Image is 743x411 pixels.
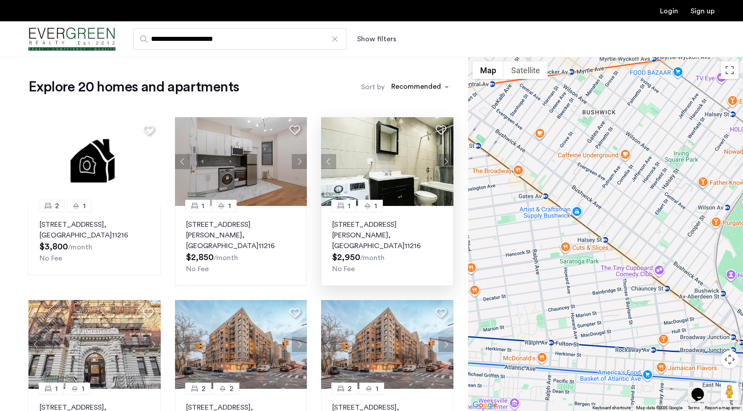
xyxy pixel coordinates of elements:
button: Previous apartment [321,154,336,169]
a: Registration [691,8,715,15]
ng-select: sort-apartment [387,79,453,95]
button: Previous apartment [175,154,190,169]
sub: /month [68,244,92,251]
iframe: chat widget [688,375,716,402]
button: Show satellite imagery [504,61,548,79]
button: Drag Pegman onto the map to open Street View [721,383,739,400]
span: $2,950 [332,253,360,262]
button: Next apartment [292,337,307,352]
button: Show street map [473,61,504,79]
span: $2,850 [186,253,214,262]
label: Sort by [361,82,385,92]
span: 1 [83,201,86,211]
button: Show or hide filters [357,34,396,44]
button: Next apartment [292,154,307,169]
button: Next apartment [438,154,453,169]
button: Previous apartment [28,337,44,352]
button: Keyboard shortcuts [592,405,631,411]
button: Map camera controls [721,351,739,368]
span: 1 [202,201,204,211]
a: Terms (opens in new tab) [688,405,699,411]
span: No Fee [332,265,355,273]
div: Recommended [390,81,441,94]
button: Toggle fullscreen view [721,61,739,79]
span: 2 [230,383,234,394]
span: 1 [228,201,231,211]
span: 1 [376,383,378,394]
img: 218_638556144022540848.jpeg [321,300,453,389]
h1: Explore 20 homes and apartments [28,78,239,96]
button: Next apartment [438,337,453,352]
img: 1.gif [28,117,161,206]
span: $3,800 [40,242,68,251]
span: 2 [202,383,206,394]
button: Previous apartment [321,337,336,352]
span: No Fee [186,265,209,273]
span: 1 [374,201,377,211]
span: No Fee [40,255,62,262]
input: Apartment Search [133,28,346,50]
p: [STREET_ADDRESS][PERSON_NAME] 11216 [186,219,296,251]
span: 2 [55,201,59,211]
a: 21[STREET_ADDRESS], [GEOGRAPHIC_DATA]11216No Fee [28,206,161,275]
a: 11[STREET_ADDRESS][PERSON_NAME], [GEOGRAPHIC_DATA]11216No Fee [321,206,453,286]
img: 218_638556144022540848.jpeg [175,300,307,389]
span: 2 [348,383,352,394]
sub: /month [214,254,238,261]
a: 11[STREET_ADDRESS][PERSON_NAME], [GEOGRAPHIC_DATA]11216No Fee [175,206,307,286]
button: Next apartment [146,337,161,352]
img: 2009_638532989813686807.png [28,300,161,389]
img: logo [28,23,115,56]
button: Previous apartment [175,337,190,352]
a: Report a map error [705,405,740,411]
span: 1 [348,201,350,211]
img: Google [470,399,500,411]
p: [STREET_ADDRESS] 11216 [40,219,150,241]
a: Login [660,8,678,15]
img: 2010_638532814526147366.png [175,117,307,206]
sub: /month [360,254,385,261]
a: Open this area in Google Maps (opens a new window) [470,399,500,411]
img: 2010_638606395619444964.jpeg [321,117,453,206]
span: 1 [82,383,84,394]
a: Cazamio Logo [28,23,115,56]
p: [STREET_ADDRESS][PERSON_NAME] 11216 [332,219,442,251]
span: 1 [55,383,58,394]
span: Map data ©2025 Google [636,406,683,410]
